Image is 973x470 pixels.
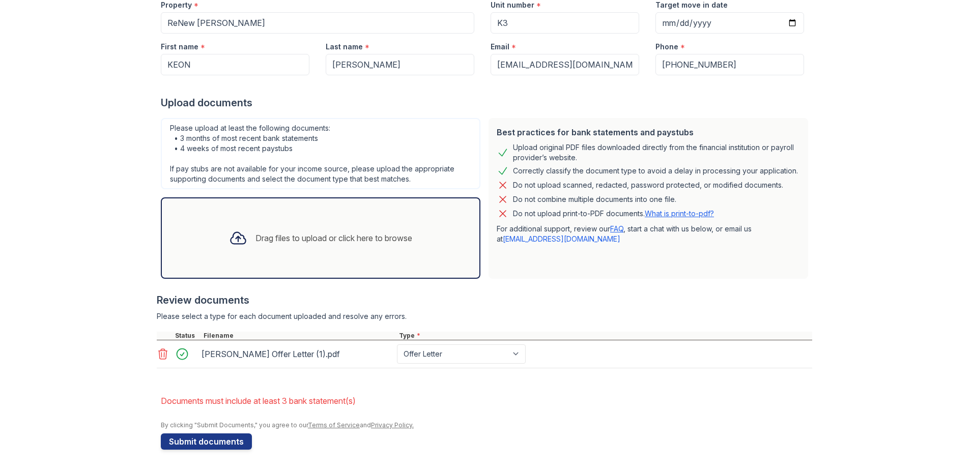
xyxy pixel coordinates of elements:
[645,209,714,218] a: What is print-to-pdf?
[610,224,623,233] a: FAQ
[202,332,397,340] div: Filename
[161,421,812,429] div: By clicking "Submit Documents," you agree to our and
[326,42,363,52] label: Last name
[161,391,812,411] li: Documents must include at least 3 bank statement(s)
[173,332,202,340] div: Status
[371,421,414,429] a: Privacy Policy.
[513,142,800,163] div: Upload original PDF files downloaded directly from the financial institution or payroll provider’...
[513,165,798,177] div: Correctly classify the document type to avoid a delay in processing your application.
[503,234,620,243] a: [EMAIL_ADDRESS][DOMAIN_NAME]
[202,346,393,362] div: [PERSON_NAME] Offer Letter (1).pdf
[157,293,812,307] div: Review documents
[513,209,714,219] p: Do not upload print-to-PDF documents.
[655,42,678,52] label: Phone
[497,224,800,244] p: For additional support, review our , start a chat with us below, or email us at
[161,433,252,450] button: Submit documents
[308,421,360,429] a: Terms of Service
[497,126,800,138] div: Best practices for bank statements and paystubs
[255,232,412,244] div: Drag files to upload or click here to browse
[491,42,509,52] label: Email
[161,96,812,110] div: Upload documents
[161,42,198,52] label: First name
[513,193,676,205] div: Do not combine multiple documents into one file.
[157,311,812,321] div: Please select a type for each document uploaded and resolve any errors.
[161,118,480,189] div: Please upload at least the following documents: • 3 months of most recent bank statements • 4 wee...
[513,179,783,191] div: Do not upload scanned, redacted, password protected, or modified documents.
[397,332,812,340] div: Type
